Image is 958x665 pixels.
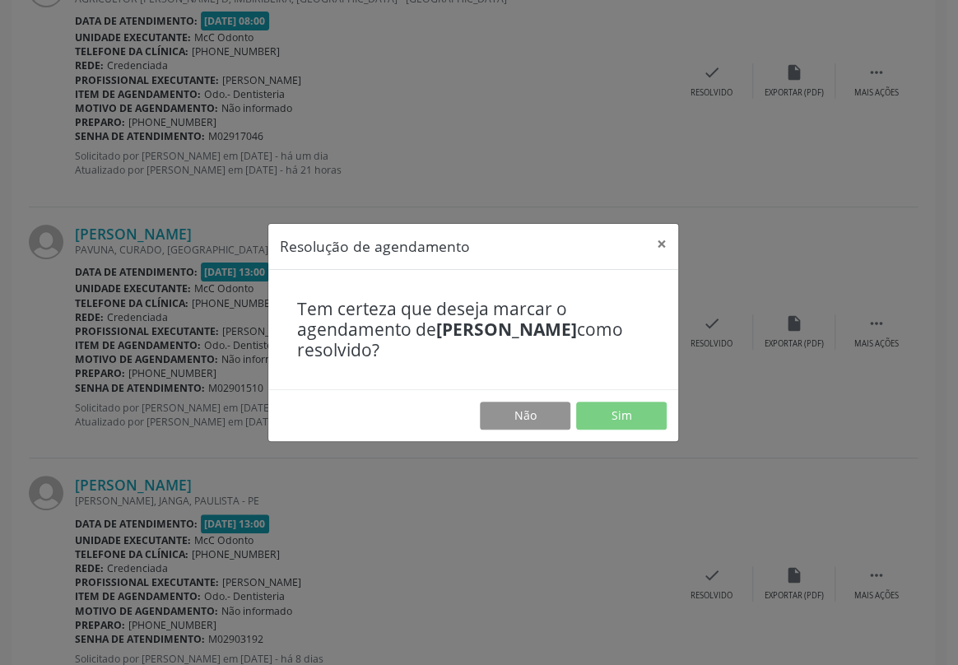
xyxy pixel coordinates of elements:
button: Sim [576,402,667,430]
h5: Resolução de agendamento [280,235,470,257]
b: [PERSON_NAME] [436,318,577,341]
button: Close [645,224,678,264]
h4: Tem certeza que deseja marcar o agendamento de como resolvido? [297,299,649,361]
button: Não [480,402,570,430]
